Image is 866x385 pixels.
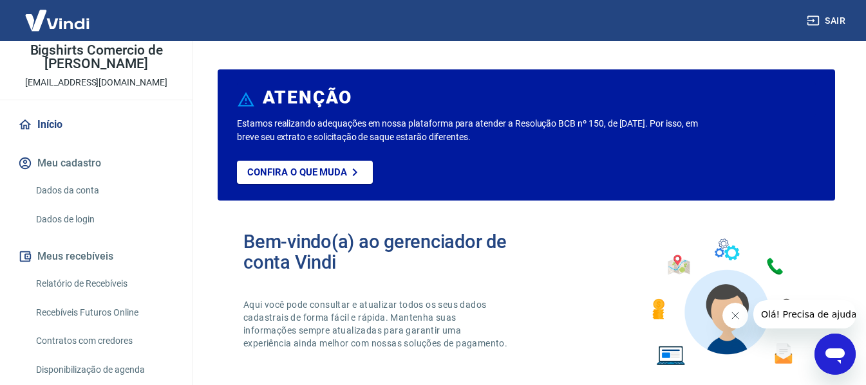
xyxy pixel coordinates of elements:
iframe: Mensagem da empresa [753,300,856,328]
a: Confira o que muda [237,161,373,184]
a: Contratos com credores [31,328,177,354]
a: Início [15,111,177,139]
a: Dados de login [31,206,177,233]
img: Imagem de um avatar masculino com diversos icones exemplificando as funcionalidades do gerenciado... [641,231,809,373]
p: Aqui você pode consultar e atualizar todos os seus dados cadastrais de forma fácil e rápida. Mant... [243,298,510,350]
p: Estamos realizando adequações em nossa plataforma para atender a Resolução BCB nº 150, de [DATE].... [237,117,700,144]
button: Meus recebíveis [15,242,177,271]
p: [EMAIL_ADDRESS][DOMAIN_NAME] [25,76,167,89]
a: Relatório de Recebíveis [31,271,177,297]
a: Disponibilização de agenda [31,357,177,383]
iframe: Fechar mensagem [722,303,748,328]
a: Recebíveis Futuros Online [31,300,177,326]
img: Vindi [15,1,99,40]
p: Confira o que muda [247,166,347,178]
button: Sair [804,9,851,33]
h6: ATENÇÃO [263,91,352,104]
span: Olá! Precisa de ajuda? [8,9,108,19]
button: Meu cadastro [15,149,177,177]
p: Bigshirts Comercio de [PERSON_NAME] [10,44,182,71]
a: Dados da conta [31,177,177,204]
iframe: Botão para abrir a janela de mensagens [814,334,856,375]
h2: Bem-vindo(a) ao gerenciador de conta Vindi [243,231,527,273]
